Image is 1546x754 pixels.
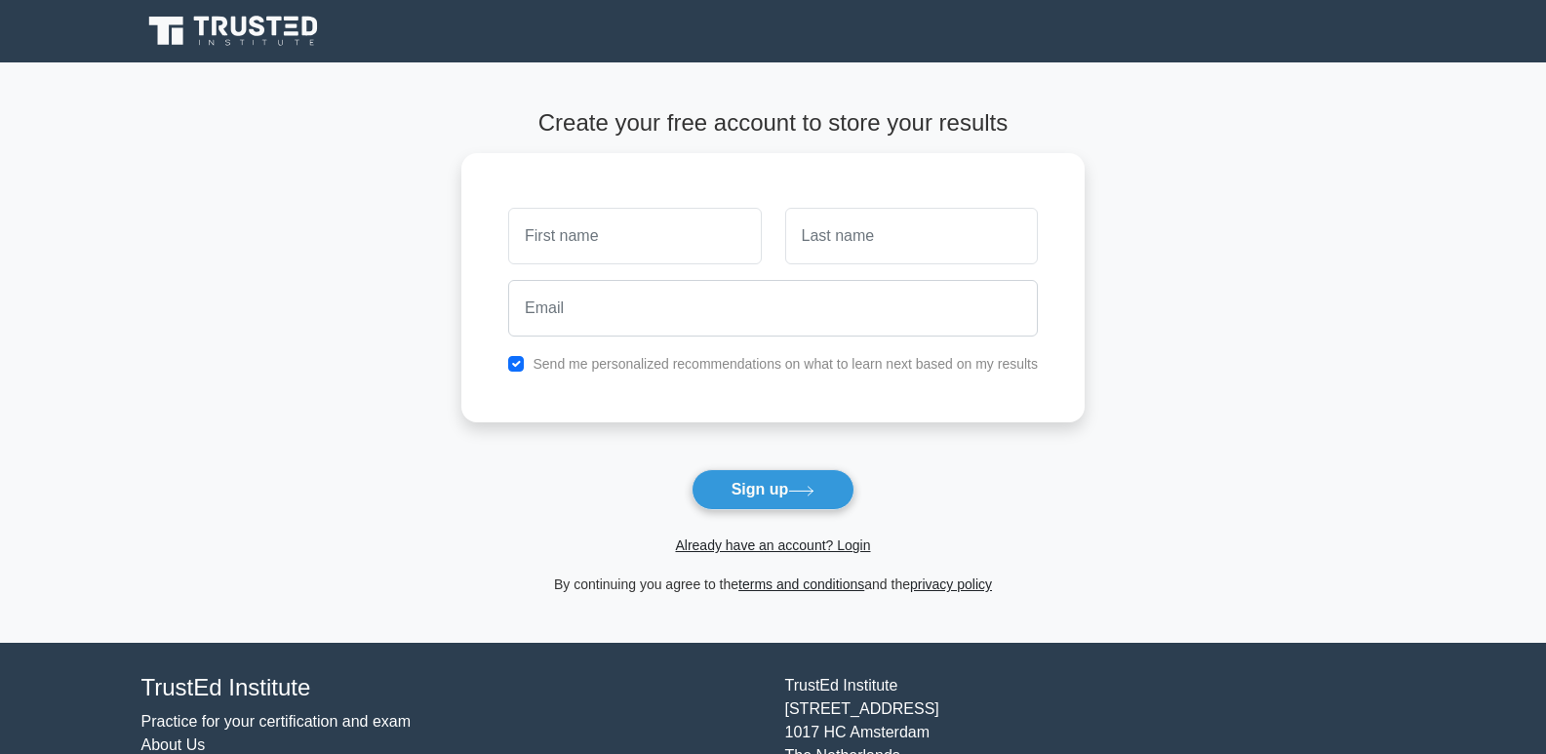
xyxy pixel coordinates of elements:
[141,736,206,753] a: About Us
[508,208,761,264] input: First name
[910,576,992,592] a: privacy policy
[692,469,855,510] button: Sign up
[141,713,412,730] a: Practice for your certification and exam
[461,109,1085,138] h4: Create your free account to store your results
[675,537,870,553] a: Already have an account? Login
[508,280,1038,337] input: Email
[450,573,1096,596] div: By continuing you agree to the and the
[141,674,762,702] h4: TrustEd Institute
[785,208,1038,264] input: Last name
[738,576,864,592] a: terms and conditions
[533,356,1038,372] label: Send me personalized recommendations on what to learn next based on my results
